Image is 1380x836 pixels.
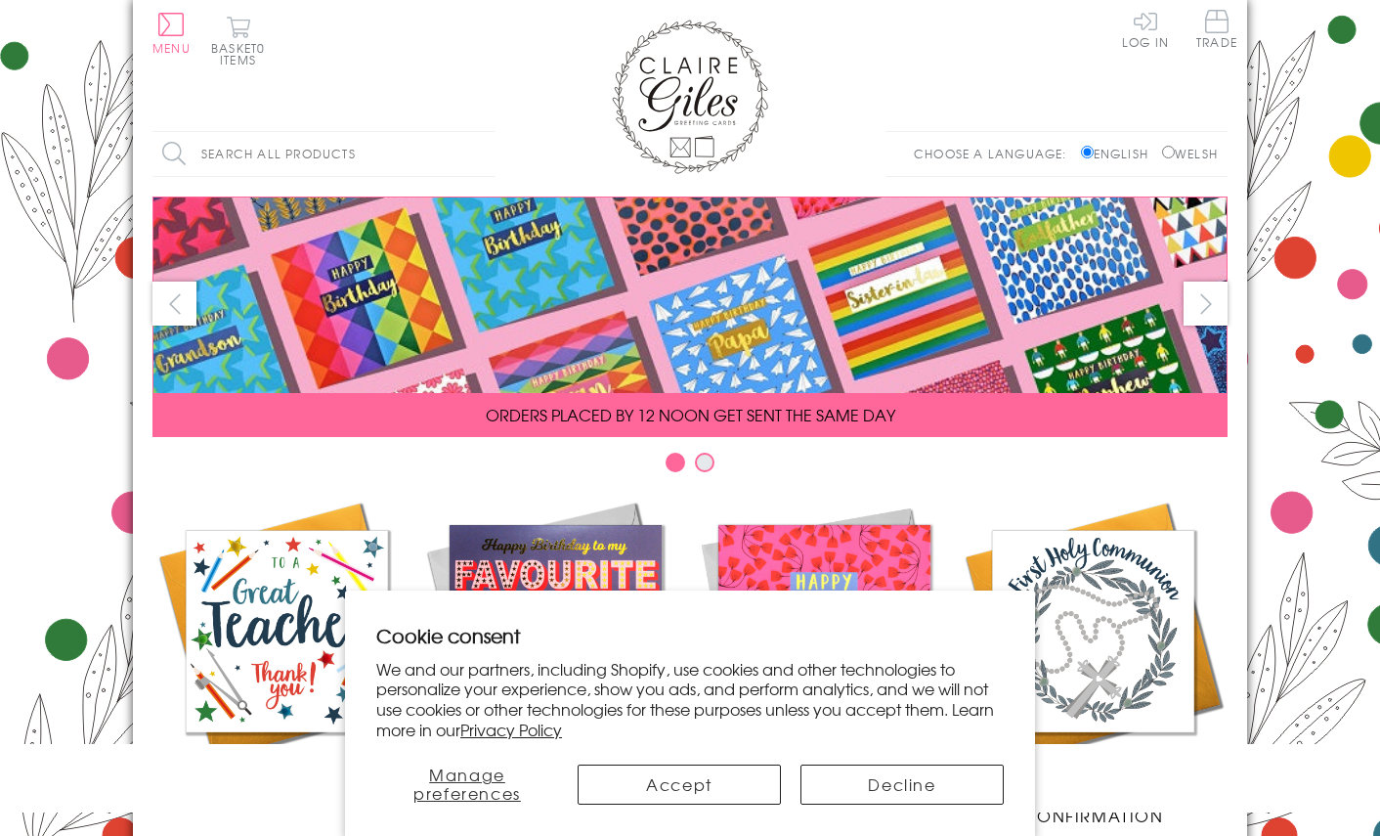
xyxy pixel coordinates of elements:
[486,403,895,426] span: ORDERS PLACED BY 12 NOON GET SENT THE SAME DAY
[578,765,781,805] button: Accept
[612,20,768,174] img: Claire Giles Greetings Cards
[220,39,265,68] span: 0 items
[211,16,265,66] button: Basket0 items
[1081,146,1094,158] input: English
[1122,10,1169,48] a: Log In
[413,763,521,805] span: Manage preferences
[914,145,1077,162] p: Choose a language:
[690,497,959,804] a: Birthdays
[152,132,495,176] input: Search all products
[152,452,1228,482] div: Carousel Pagination
[800,765,1004,805] button: Decline
[152,497,421,804] a: Academic
[152,13,191,54] button: Menu
[376,622,1004,649] h2: Cookie consent
[695,453,714,472] button: Carousel Page 2
[959,497,1228,827] a: Communion and Confirmation
[1162,145,1218,162] label: Welsh
[475,132,495,176] input: Search
[1196,10,1237,52] a: Trade
[421,497,690,804] a: New Releases
[666,453,685,472] button: Carousel Page 1 (Current Slide)
[1162,146,1175,158] input: Welsh
[376,765,558,805] button: Manage preferences
[152,282,196,326] button: prev
[376,659,1004,740] p: We and our partners, including Shopify, use cookies and other technologies to personalize your ex...
[1184,282,1228,326] button: next
[152,39,191,57] span: Menu
[1081,145,1158,162] label: English
[460,718,562,741] a: Privacy Policy
[1196,10,1237,48] span: Trade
